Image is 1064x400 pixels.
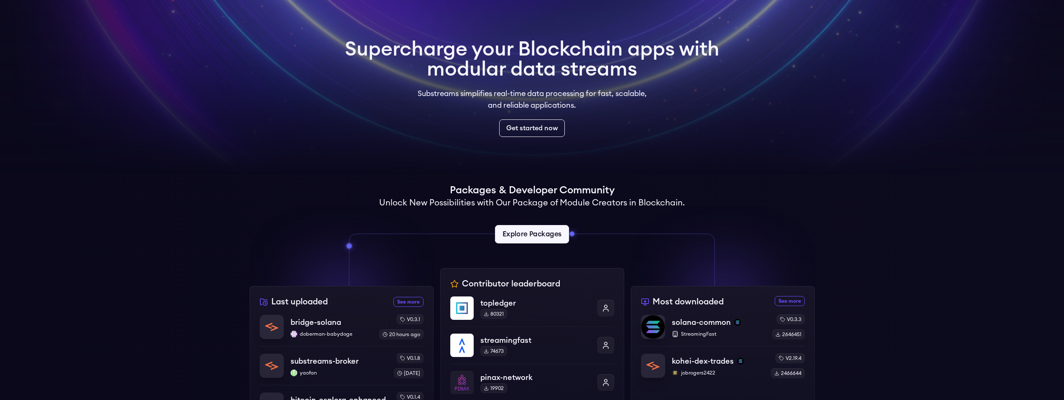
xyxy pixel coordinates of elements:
img: solana-common [641,315,665,339]
img: pinax-network [450,371,474,394]
p: substreams-broker [291,355,359,367]
p: solana-common [672,316,731,328]
a: bridge-solanabridge-solanadoberman-babydogedoberman-babydogev0.3.120 hours ago [260,314,424,346]
a: See more most downloaded packages [775,296,805,306]
h1: Packages & Developer Community [450,184,615,197]
div: v2.19.4 [776,353,805,363]
p: Substreams simplifies real-time data processing for fast, scalable, and reliable applications. [412,88,653,111]
img: jobrogers2422 [672,370,679,376]
img: streamingfast [450,334,474,357]
p: jobrogers2422 [672,370,764,376]
img: bridge-solana [260,315,283,339]
div: 74673 [480,346,507,356]
div: v0.3.3 [777,314,805,324]
p: doberman-babydoge [291,331,373,337]
p: yaofan [291,370,387,376]
img: topledger [450,296,474,320]
a: kohei-dex-tradeskohei-dex-tradessolanajobrogers2422jobrogers2422v2.19.42466644 [641,346,805,378]
div: 19902 [480,383,507,393]
img: solana [734,319,741,326]
img: yaofan [291,370,297,376]
a: Explore Packages [495,225,569,243]
h2: Unlock New Possibilities with Our Package of Module Creators in Blockchain. [379,197,685,209]
div: 2466644 [771,368,805,378]
div: 2646451 [772,329,805,339]
p: pinax-network [480,372,591,383]
a: topledgertopledger80321 [450,296,614,327]
img: substreams-broker [260,354,283,377]
div: [DATE] [394,368,424,378]
div: v0.3.1 [397,314,424,324]
a: solana-commonsolana-commonsolanaStreamingFastv0.3.32646451 [641,314,805,346]
p: StreamingFast [672,331,765,337]
a: See more recently uploaded packages [393,297,424,307]
a: substreams-brokersubstreams-brokeryaofanyaofanv0.1.8[DATE] [260,346,424,385]
p: bridge-solana [291,316,341,328]
a: streamingfaststreamingfast74673 [450,327,614,364]
img: kohei-dex-trades [641,354,665,377]
a: Get started now [499,119,565,137]
p: kohei-dex-trades [672,355,734,367]
p: topledger [480,297,591,309]
div: v0.1.8 [397,353,424,363]
div: 20 hours ago [379,329,424,339]
p: streamingfast [480,334,591,346]
img: doberman-babydoge [291,331,297,337]
img: solana [737,358,744,365]
div: 80321 [480,309,507,319]
h1: Supercharge your Blockchain apps with modular data streams [345,39,720,79]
